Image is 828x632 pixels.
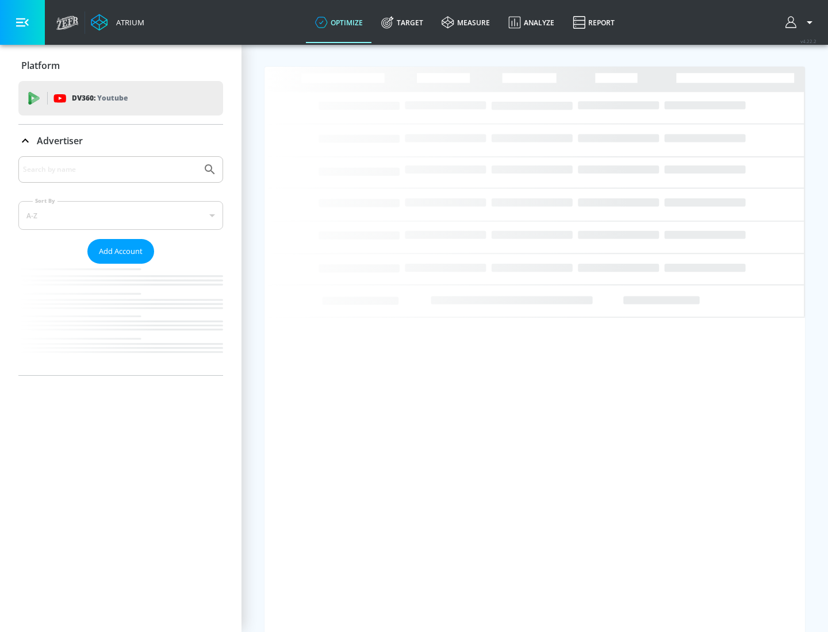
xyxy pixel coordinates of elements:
[18,264,223,375] nav: list of Advertiser
[499,2,563,43] a: Analyze
[97,92,128,104] p: Youtube
[72,92,128,105] p: DV360:
[18,156,223,375] div: Advertiser
[99,245,143,258] span: Add Account
[18,201,223,230] div: A-Z
[306,2,372,43] a: optimize
[87,239,154,264] button: Add Account
[21,59,60,72] p: Platform
[432,2,499,43] a: measure
[563,2,624,43] a: Report
[800,38,816,44] span: v 4.22.2
[372,2,432,43] a: Target
[18,49,223,82] div: Platform
[18,81,223,115] div: DV360: Youtube
[37,134,83,147] p: Advertiser
[112,17,144,28] div: Atrium
[33,197,57,205] label: Sort By
[23,162,197,177] input: Search by name
[91,14,144,31] a: Atrium
[18,125,223,157] div: Advertiser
